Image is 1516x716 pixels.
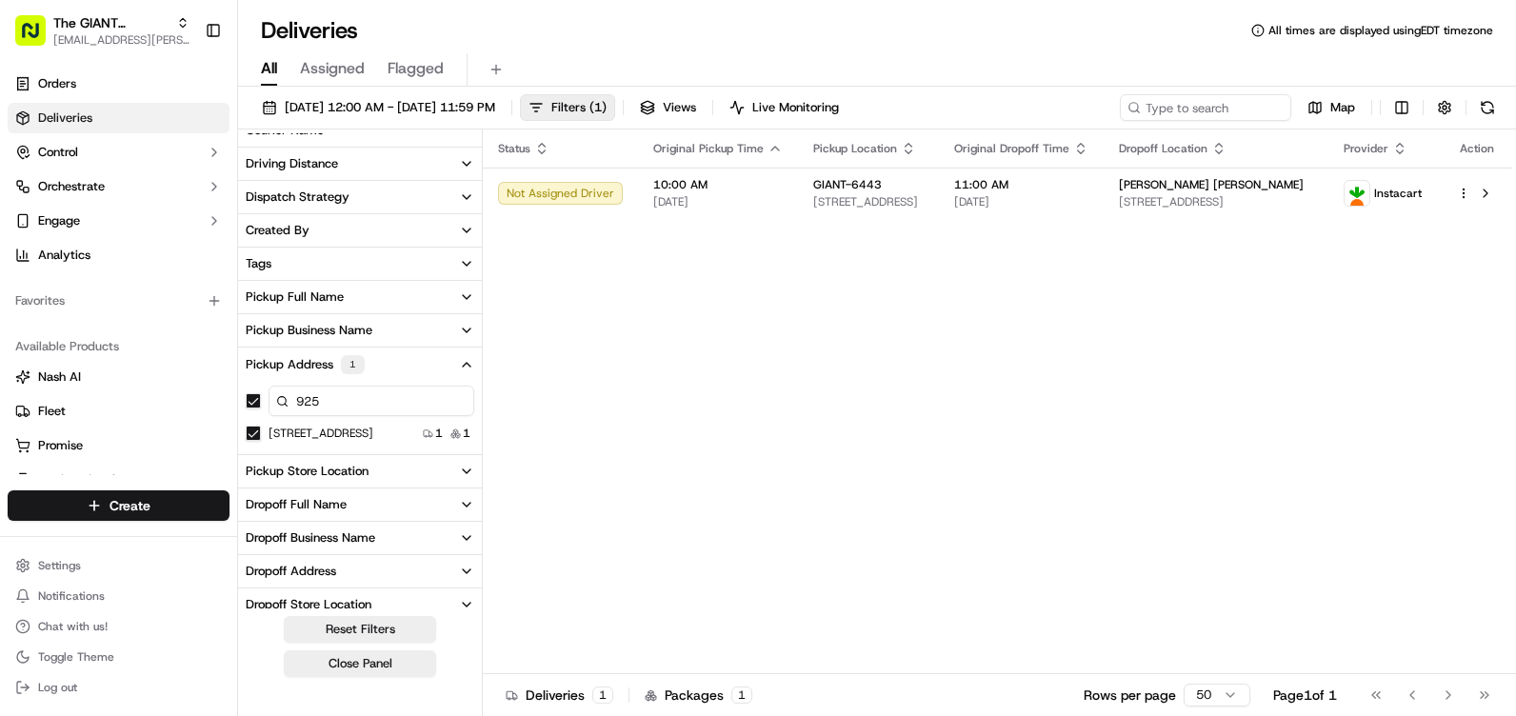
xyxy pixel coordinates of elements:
span: Nash AI [38,368,81,386]
span: Fleet [38,403,66,420]
span: Deliveries [38,109,92,127]
div: Pickup Address [246,355,365,374]
button: [EMAIL_ADDRESS][PERSON_NAME][DOMAIN_NAME] [53,32,189,48]
button: Product Catalog [8,465,229,495]
div: Pickup Full Name [246,288,344,306]
div: Packages [645,686,752,705]
div: Favorites [8,286,229,316]
span: Status [498,141,530,156]
div: Start new chat [65,182,312,201]
div: Available Products [8,331,229,362]
button: Start new chat [324,188,347,210]
button: Pickup Store Location [238,455,482,487]
a: Deliveries [8,103,229,133]
span: Log out [38,680,77,695]
button: Close Panel [284,650,436,677]
a: Orders [8,69,229,99]
button: Pickup Business Name [238,314,482,347]
span: Create [110,496,150,515]
span: Toggle Theme [38,649,114,665]
span: [PERSON_NAME] [PERSON_NAME] [1119,177,1304,192]
div: Dropoff Business Name [246,529,375,547]
div: Dropoff Address [246,563,336,580]
button: Toggle Theme [8,644,229,670]
div: Action [1457,141,1497,156]
button: Dropoff Store Location [238,588,482,621]
div: 1 [341,355,365,374]
input: Got a question? Start typing here... [50,123,343,143]
span: Pylon [189,323,230,337]
label: [STREET_ADDRESS] [269,426,373,441]
span: Knowledge Base [38,276,146,295]
button: Refresh [1474,94,1501,121]
div: Tags [246,255,271,272]
span: Assigned [300,57,365,80]
p: Rows per page [1084,686,1176,705]
span: All [261,57,277,80]
div: We're available if you need us! [65,201,241,216]
span: 11:00 AM [954,177,1088,192]
button: The GIANT Company[EMAIL_ADDRESS][PERSON_NAME][DOMAIN_NAME] [8,8,197,53]
span: GIANT-6443 [813,177,882,192]
img: profile_instacart_ahold_partner.png [1345,181,1369,206]
input: Pickup Address [269,386,474,416]
button: Dispatch Strategy [238,181,482,213]
span: 10:00 AM [653,177,783,192]
div: Dropoff Store Location [246,596,371,613]
span: [STREET_ADDRESS] [1119,194,1313,209]
div: Driving Distance [246,155,338,172]
span: Notifications [38,588,105,604]
span: ( 1 ) [589,99,607,116]
button: Dropoff Full Name [238,488,482,521]
div: 📗 [19,278,34,293]
button: Chat with us! [8,613,229,640]
button: Dropoff Address [238,555,482,587]
button: Created By [238,214,482,247]
button: Tags [238,248,482,280]
span: Orchestrate [38,178,105,195]
div: Pickup Business Name [246,322,372,339]
span: Views [663,99,696,116]
span: API Documentation [180,276,306,295]
a: Fleet [15,403,222,420]
span: Filters [551,99,607,116]
span: [DATE] [653,194,783,209]
div: 💻 [161,278,176,293]
button: Orchestrate [8,171,229,202]
img: Nash [19,19,57,57]
button: The GIANT Company [53,13,169,32]
button: Notifications [8,583,229,609]
button: Settings [8,552,229,579]
span: Promise [38,437,83,454]
span: Chat with us! [38,619,108,634]
span: Orders [38,75,76,92]
button: Log out [8,674,229,701]
input: Type to search [1120,94,1291,121]
a: Analytics [8,240,229,270]
img: 1736555255976-a54dd68f-1ca7-489b-9aae-adbdc363a1c4 [19,182,53,216]
span: Live Monitoring [752,99,839,116]
button: Nash AI [8,362,229,392]
span: Flagged [388,57,444,80]
button: Pickup Address1 [238,348,482,382]
span: [DATE] 12:00 AM - [DATE] 11:59 PM [285,99,495,116]
a: 💻API Documentation [153,268,313,303]
button: Live Monitoring [721,94,848,121]
button: Control [8,137,229,168]
span: Instacart [1374,186,1422,201]
button: Filters(1) [520,94,615,121]
span: All times are displayed using EDT timezone [1268,23,1493,38]
div: Dropoff Full Name [246,496,347,513]
h1: Deliveries [261,15,358,46]
div: Deliveries [506,686,613,705]
a: Powered byPylon [134,322,230,337]
div: Page 1 of 1 [1273,686,1337,705]
a: 📗Knowledge Base [11,268,153,303]
a: Nash AI [15,368,222,386]
div: Dispatch Strategy [246,189,349,206]
div: Created By [246,222,309,239]
span: Settings [38,558,81,573]
button: Driving Distance [238,148,482,180]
